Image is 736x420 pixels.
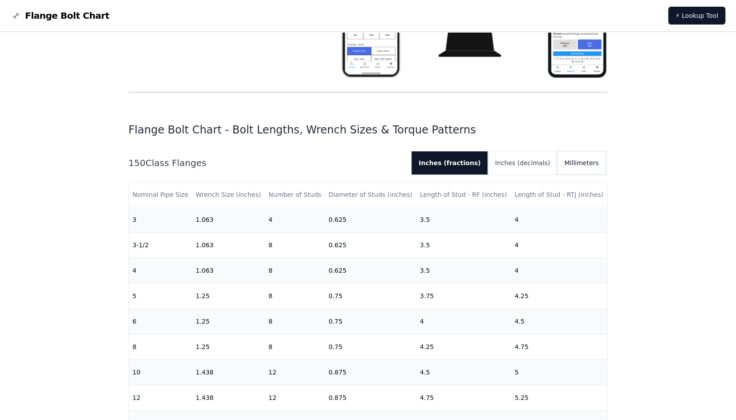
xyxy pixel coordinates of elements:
[511,283,607,309] td: 4.25
[129,283,192,309] td: 5
[265,283,325,309] td: 8
[325,385,416,411] td: 0.875
[325,309,416,334] td: 0.75
[129,334,192,360] td: 8
[668,7,725,25] a: ⚡ Lookup Tool
[511,182,607,208] th: Length of Stud - RTJ (inches)
[129,123,608,137] h1: Flange Bolt Chart - Bolt Lengths, Wrench Sizes & Torque Patterns
[192,233,265,258] td: 1.063
[325,182,416,208] th: Diameter of Studs (inches)
[129,182,192,208] th: Nominal Pipe Size
[325,360,416,385] td: 0.875
[412,151,488,175] button: Inches (fractions)
[265,360,325,385] td: 12
[192,207,265,233] td: 1.063
[511,385,607,411] td: 5.25
[129,385,192,411] td: 12
[511,309,607,334] td: 4.5
[265,309,325,334] td: 8
[416,233,511,258] td: 3.5
[11,9,109,22] a: Flange Bolt Chart LogoFlange Bolt Chart
[511,258,607,283] td: 4
[129,207,192,233] td: 3
[11,10,21,21] img: Flange Bolt Chart Logo
[511,334,607,360] td: 4.75
[265,334,325,360] td: 8
[129,233,192,258] td: 3-1/2
[192,360,265,385] td: 1.438
[511,360,607,385] td: 5
[325,283,416,309] td: 0.75
[265,258,325,283] td: 8
[557,151,606,175] button: Millimeters
[511,233,607,258] td: 4
[416,258,511,283] td: 3.5
[511,207,607,233] td: 4
[416,334,511,360] td: 4.25
[192,309,265,334] td: 1.25
[192,258,265,283] td: 1.063
[265,207,325,233] td: 4
[416,360,511,385] td: 4.5
[129,157,404,169] h2: 150 Class Flanges
[192,182,265,208] th: Wrench Size (inches)
[325,258,416,283] td: 0.625
[416,385,511,411] td: 4.75
[129,258,192,283] td: 4
[416,309,511,334] td: 4
[416,283,511,309] td: 3.75
[25,9,109,22] span: Flange Bolt Chart
[265,233,325,258] td: 8
[416,207,511,233] td: 3.5
[192,334,265,360] td: 1.25
[325,233,416,258] td: 0.625
[416,182,511,208] th: Length of Stud - RF (inches)
[192,283,265,309] td: 1.25
[265,385,325,411] td: 12
[325,334,416,360] td: 0.75
[265,182,325,208] th: Number of Studs
[488,151,557,175] button: Inches (decimals)
[325,207,416,233] td: 0.625
[129,309,192,334] td: 6
[192,385,265,411] td: 1.438
[129,360,192,385] td: 10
